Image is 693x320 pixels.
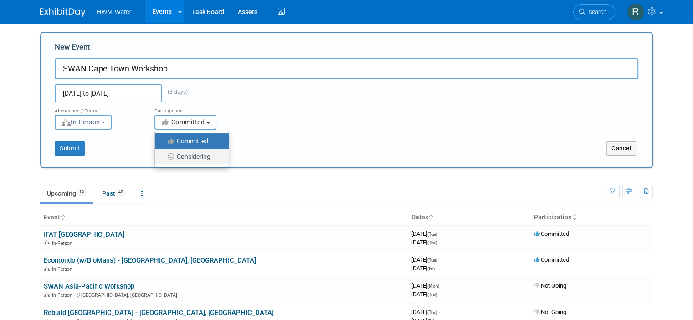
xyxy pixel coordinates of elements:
[40,210,408,225] th: Event
[55,84,162,102] input: Start Date - End Date
[95,185,133,202] a: Past40
[159,151,220,163] label: Considering
[439,309,440,315] span: -
[161,118,205,126] span: Committed
[408,210,530,225] th: Dates
[55,141,85,156] button: Submit
[427,266,435,271] span: (Fri)
[159,135,220,147] label: Committed
[411,256,440,263] span: [DATE]
[55,58,638,79] input: Name of Trade Show / Conference
[411,265,435,272] span: [DATE]
[530,210,653,225] th: Participation
[61,118,100,126] span: In-Person
[606,141,636,156] button: Cancel
[427,310,437,315] span: (Thu)
[52,292,75,298] span: In-Person
[44,240,50,245] img: In-Person Event
[55,102,141,114] div: Attendance / Format:
[52,266,75,272] span: In-Person
[427,284,439,289] span: (Mon)
[55,115,112,130] button: In-Person
[116,189,126,196] span: 40
[411,291,437,298] span: [DATE]
[44,309,274,317] a: Rebuild [GEOGRAPHIC_DATA] - [GEOGRAPHIC_DATA], [GEOGRAPHIC_DATA]
[97,8,131,15] span: HWM-Water
[441,282,442,289] span: -
[44,291,404,298] div: [GEOGRAPHIC_DATA], [GEOGRAPHIC_DATA]
[40,8,86,17] img: ExhibitDay
[428,213,433,221] a: Sort by Start Date
[154,115,216,130] button: Committed
[154,102,241,114] div: Participation:
[427,258,437,263] span: (Tue)
[411,309,440,315] span: [DATE]
[52,240,75,246] span: In-Person
[44,266,50,271] img: In-Person Event
[439,256,440,263] span: -
[439,230,440,237] span: -
[40,185,93,202] a: Upcoming19
[44,282,134,290] a: SWAN Asia-Pacific Workshop
[572,213,576,221] a: Sort by Participation Type
[534,282,566,289] span: Not Going
[162,89,188,95] span: (3 days)
[427,240,437,245] span: (Thu)
[534,309,566,315] span: Not Going
[411,282,442,289] span: [DATE]
[427,292,437,297] span: (Tue)
[44,230,124,239] a: IFAT [GEOGRAPHIC_DATA]
[60,213,65,221] a: Sort by Event Name
[411,230,440,237] span: [DATE]
[411,239,437,246] span: [DATE]
[44,256,256,264] a: Ecomondo (w/BioMass) - [GEOGRAPHIC_DATA], [GEOGRAPHIC_DATA]
[573,4,615,20] a: Search
[534,256,569,263] span: Committed
[627,3,644,20] img: Rhys Salkeld
[534,230,569,237] span: Committed
[44,292,50,297] img: In-Person Event
[77,189,87,196] span: 19
[55,42,90,56] label: New Event
[427,232,437,237] span: (Tue)
[585,9,606,15] span: Search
